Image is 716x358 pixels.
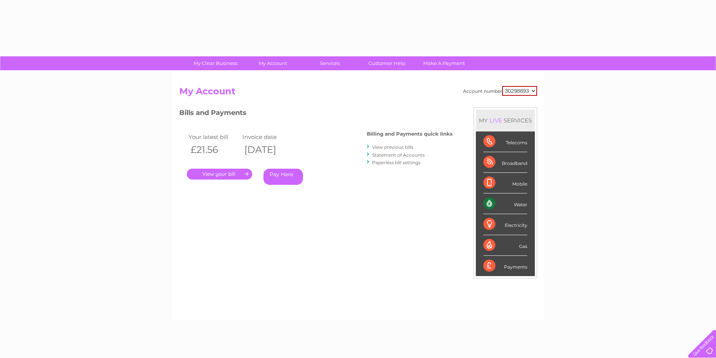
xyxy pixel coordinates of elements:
[488,117,504,124] div: LIVE
[483,235,527,256] div: Gas
[372,144,413,150] a: View previous bills
[241,142,295,157] th: [DATE]
[483,256,527,276] div: Payments
[242,56,304,70] a: My Account
[483,131,527,152] div: Telecoms
[483,173,527,193] div: Mobile
[356,56,418,70] a: Customer Help
[483,193,527,214] div: Water
[476,110,535,131] div: MY SERVICES
[187,132,241,142] td: Your latest bill
[179,86,537,100] h2: My Account
[483,152,527,173] div: Broadband
[372,160,421,165] a: Paperless bill settings
[413,56,475,70] a: Make A Payment
[185,56,247,70] a: My Clear Business
[367,131,453,137] h4: Billing and Payments quick links
[463,86,537,96] div: Account number
[372,152,425,158] a: Statement of Accounts
[241,132,295,142] td: Invoice date
[263,169,303,185] a: Pay Here
[187,142,241,157] th: £21.56
[179,107,453,121] h3: Bills and Payments
[187,169,252,180] a: .
[299,56,361,70] a: Services
[483,214,527,235] div: Electricity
